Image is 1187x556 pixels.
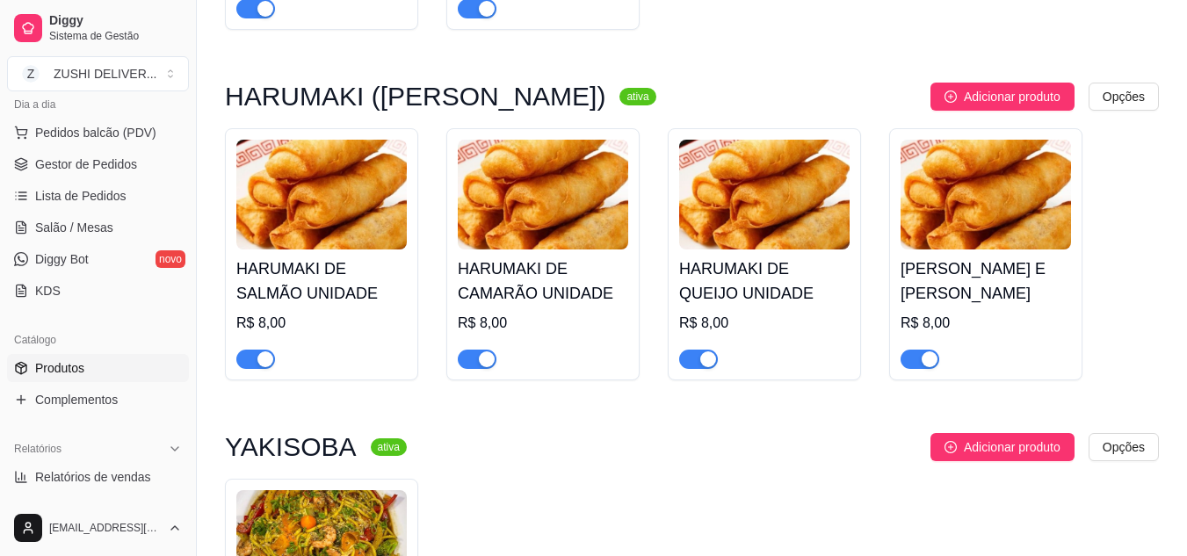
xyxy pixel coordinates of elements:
[7,326,189,354] div: Catálogo
[225,437,357,458] h3: YAKISOBA
[945,90,957,103] span: plus-circle
[1089,83,1159,111] button: Opções
[1089,433,1159,461] button: Opções
[901,313,1071,334] div: R$ 8,00
[7,245,189,273] a: Diggy Botnovo
[7,56,189,91] button: Select a team
[7,150,189,178] a: Gestor de Pedidos
[49,13,182,29] span: Diggy
[35,155,137,173] span: Gestor de Pedidos
[49,29,182,43] span: Sistema de Gestão
[54,65,156,83] div: ZUSHI DELIVER ...
[35,282,61,300] span: KDS
[236,256,407,306] h4: HARUMAKI DE SALMÃO UNIDADE
[7,277,189,305] a: KDS
[7,495,189,523] a: Relatório de clientes
[225,86,605,107] h3: HARUMAKI ([PERSON_NAME])
[930,433,1075,461] button: Adicionar produto
[945,441,957,453] span: plus-circle
[236,140,407,249] img: product-image
[7,90,189,119] div: Dia a dia
[458,140,628,249] img: product-image
[7,463,189,491] a: Relatórios de vendas
[35,391,118,408] span: Complementos
[901,256,1071,306] h4: [PERSON_NAME] E [PERSON_NAME]
[35,468,151,486] span: Relatórios de vendas
[371,438,407,456] sup: ativa
[35,359,84,377] span: Produtos
[7,354,189,382] a: Produtos
[7,386,189,414] a: Complementos
[679,313,850,334] div: R$ 8,00
[679,256,850,306] h4: HARUMAKI DE QUEIJO UNIDADE
[619,88,655,105] sup: ativa
[14,442,62,456] span: Relatórios
[1103,87,1145,106] span: Opções
[7,119,189,147] button: Pedidos balcão (PDV)
[35,219,113,236] span: Salão / Mesas
[35,187,127,205] span: Lista de Pedidos
[964,87,1060,106] span: Adicionar produto
[1103,437,1145,457] span: Opções
[236,313,407,334] div: R$ 8,00
[49,521,161,535] span: [EMAIL_ADDRESS][DOMAIN_NAME]
[7,213,189,242] a: Salão / Mesas
[964,437,1060,457] span: Adicionar produto
[7,7,189,49] a: DiggySistema de Gestão
[458,256,628,306] h4: HARUMAKI DE CAMARÃO UNIDADE
[458,313,628,334] div: R$ 8,00
[35,124,156,141] span: Pedidos balcão (PDV)
[7,182,189,210] a: Lista de Pedidos
[679,140,850,249] img: product-image
[901,140,1071,249] img: product-image
[35,250,89,268] span: Diggy Bot
[930,83,1075,111] button: Adicionar produto
[22,65,40,83] span: Z
[7,507,189,549] button: [EMAIL_ADDRESS][DOMAIN_NAME]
